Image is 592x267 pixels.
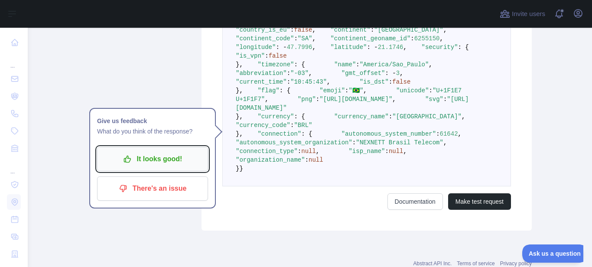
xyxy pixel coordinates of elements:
[389,78,392,85] span: :
[385,148,388,155] span: :
[290,26,294,33] span: :
[305,156,309,163] span: :
[498,7,547,21] button: Invite users
[410,35,414,42] span: :
[236,122,290,129] span: "currency_code"
[462,113,465,120] span: ,
[448,193,511,210] button: Make test request
[236,87,243,94] span: },
[276,44,286,51] span: : -
[334,61,356,68] span: "name"
[236,61,243,68] span: },
[360,78,389,85] span: "is_dst"
[236,139,352,146] span: "autonomous_system_organization"
[363,87,367,94] span: ,
[236,70,287,77] span: "abbreviation"
[429,87,433,94] span: :
[436,130,439,137] span: :
[348,148,385,155] span: "isp_name"
[287,78,290,85] span: :
[422,44,458,51] span: "security"
[236,156,305,163] span: "organization_name"
[458,130,462,137] span: ,
[257,130,301,137] span: "connection"
[301,130,312,137] span: : {
[425,96,443,103] span: "svg"
[309,70,312,77] span: ,
[403,44,407,51] span: ,
[378,44,403,51] span: 21.1746
[367,44,377,51] span: : -
[7,158,21,175] div: ...
[356,139,443,146] span: "NEXNETT Brasil Telecom"
[457,260,494,267] a: Terms of service
[330,44,367,51] span: "latitude"
[309,156,323,163] span: null
[396,70,400,77] span: 3
[396,87,429,94] span: "unicode"
[294,113,305,120] span: : {
[265,52,268,59] span: :
[429,61,432,68] span: ,
[287,44,312,51] span: 47.7996
[257,113,294,120] span: "currency"
[298,96,316,103] span: "png"
[290,78,327,85] span: "10:45:43"
[294,35,297,42] span: :
[257,61,294,68] span: "timezone"
[97,116,208,126] h1: Give us feedback
[319,87,345,94] span: "emoji"
[352,139,356,146] span: :
[349,87,364,94] span: "🇧🇷"
[265,96,268,103] span: ,
[458,44,469,51] span: : {
[236,52,265,59] span: "is_vpn"
[500,260,532,267] a: Privacy policy
[236,78,287,85] span: "current_time"
[400,70,403,77] span: ,
[290,70,309,77] span: "-03"
[392,113,462,120] span: "[GEOGRAPHIC_DATA]"
[298,35,312,42] span: "SA"
[236,26,290,33] span: "country_is_eu"
[389,148,403,155] span: null
[371,26,374,33] span: :
[236,148,298,155] span: "connection_type"
[342,130,436,137] span: "autonomous_system_number"
[403,148,407,155] span: ,
[334,113,389,120] span: "currency_name"
[360,61,429,68] span: "America/Sao_Paulo"
[316,148,319,155] span: ,
[443,96,447,103] span: :
[443,26,447,33] span: ,
[414,35,440,42] span: 6255150
[312,35,316,42] span: ,
[330,26,370,33] span: "continent"
[440,130,458,137] span: 61642
[345,87,348,94] span: :
[392,96,396,103] span: ,
[236,35,294,42] span: "continent_code"
[257,87,279,94] span: "flag"
[269,52,287,59] span: false
[385,70,396,77] span: : -
[387,193,443,210] a: Documentation
[236,113,243,120] span: },
[413,260,452,267] a: Abstract API Inc.
[389,113,392,120] span: :
[319,96,392,103] span: "[URL][DOMAIN_NAME]"
[294,61,305,68] span: : {
[294,26,312,33] span: false
[312,26,316,33] span: ,
[236,44,276,51] span: "longitude"
[301,148,316,155] span: null
[97,126,208,137] p: What do you think of the response?
[440,35,443,42] span: ,
[374,26,443,33] span: "[GEOGRAPHIC_DATA]"
[327,78,330,85] span: ,
[512,9,545,19] span: Invite users
[342,70,385,77] span: "gmt_offset"
[280,87,290,94] span: : {
[290,122,294,129] span: :
[330,35,410,42] span: "continent_geoname_id"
